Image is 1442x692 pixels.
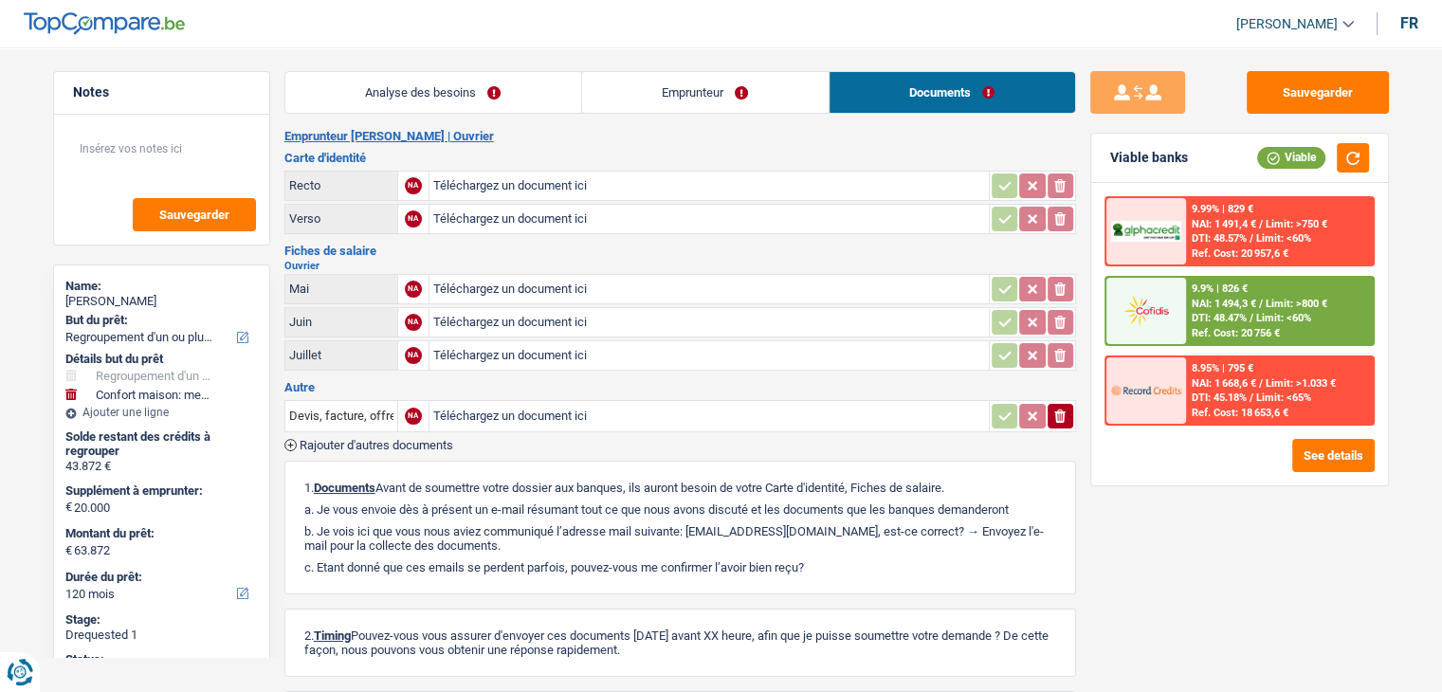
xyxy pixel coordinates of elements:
span: [PERSON_NAME] [1236,16,1338,32]
img: Cofidis [1111,293,1181,328]
div: Viable banks [1110,150,1188,166]
p: c. Etant donné que ces emails se perdent parfois, pouvez-vous me confirmer l’avoir bien reçu? [304,560,1056,574]
span: Limit: >750 € [1266,218,1327,230]
span: € [65,543,72,558]
div: Drequested 1 [65,628,258,643]
span: / [1259,377,1263,390]
p: 2. Pouvez-vous vous assurer d'envoyer ces documents [DATE] avant XX heure, afin que je puisse sou... [304,628,1056,657]
div: Ref. Cost: 20 957,6 € [1192,247,1288,260]
div: Juin [289,315,393,329]
a: Analyse des besoins [285,72,581,113]
span: / [1259,218,1263,230]
span: Limit: >1.033 € [1266,377,1336,390]
div: 8.95% | 795 € [1192,362,1253,374]
h3: Autre [284,381,1076,393]
div: Solde restant des crédits à regrouper [65,429,258,459]
label: But du prêt: [65,313,254,328]
button: Sauvegarder [1247,71,1389,114]
div: Stage: [65,612,258,628]
p: a. Je vous envoie dès à présent un e-mail résumant tout ce que nous avons discuté et les doc... [304,502,1056,517]
button: Sauvegarder [133,198,256,231]
div: NA [405,210,422,228]
div: Juillet [289,348,393,362]
div: 43.872 € [65,459,258,474]
h3: Carte d'identité [284,152,1076,164]
h3: Fiches de salaire [284,245,1076,257]
span: DTI: 48.57% [1192,232,1247,245]
button: Rajouter d'autres documents [284,439,453,451]
div: NA [405,347,422,364]
a: Emprunteur [582,72,829,113]
span: DTI: 48.47% [1192,312,1247,324]
span: Rajouter d'autres documents [300,439,453,451]
span: € [65,500,72,515]
h5: Notes [73,84,250,100]
p: b. Je vois ici que vous nous aviez communiqué l’adresse mail suivante: [EMAIL_ADDRESS][DOMAIN_NA... [304,524,1056,553]
div: 9.9% | 826 € [1192,282,1248,295]
div: Status: [65,652,258,667]
div: Détails but du prêt [65,352,258,367]
label: Montant du prêt: [65,526,254,541]
img: TopCompare Logo [24,12,185,35]
span: / [1250,232,1253,245]
div: NA [405,314,422,331]
div: [PERSON_NAME] [65,294,258,309]
div: NA [405,177,422,194]
div: Recto [289,178,393,192]
span: Limit: <60% [1256,312,1311,324]
div: Ajouter une ligne [65,406,258,419]
div: Verso [289,211,393,226]
div: 9.99% | 829 € [1192,203,1253,215]
span: NAI: 1 491,4 € [1192,218,1256,230]
div: Mai [289,282,393,296]
span: Sauvegarder [159,209,229,221]
h2: Ouvrier [284,261,1076,271]
label: Durée du prêt: [65,570,254,585]
span: Timing [314,628,351,643]
span: / [1250,392,1253,404]
button: See details [1292,439,1375,472]
span: / [1259,298,1263,310]
div: Ref. Cost: 18 653,6 € [1192,407,1288,419]
div: fr [1400,14,1418,32]
div: Ref. Cost: 20 756 € [1192,327,1280,339]
span: Limit: >800 € [1266,298,1327,310]
span: / [1250,312,1253,324]
p: 1. Avant de soumettre votre dossier aux banques, ils auront besoin de votre Carte d'identité, Fic... [304,481,1056,495]
h2: Emprunteur [PERSON_NAME] | Ouvrier [284,129,1076,144]
span: NAI: 1 494,3 € [1192,298,1256,310]
a: Documents [830,72,1075,113]
div: Name: [65,279,258,294]
span: NAI: 1 668,6 € [1192,377,1256,390]
div: NA [405,408,422,425]
a: [PERSON_NAME] [1221,9,1354,40]
span: Limit: <65% [1256,392,1311,404]
span: Limit: <60% [1256,232,1311,245]
label: Supplément à emprunter: [65,483,254,499]
span: Documents [314,481,375,495]
img: AlphaCredit [1111,221,1181,243]
span: DTI: 45.18% [1192,392,1247,404]
div: NA [405,281,422,298]
img: Record Credits [1111,373,1181,408]
div: Viable [1257,147,1325,168]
